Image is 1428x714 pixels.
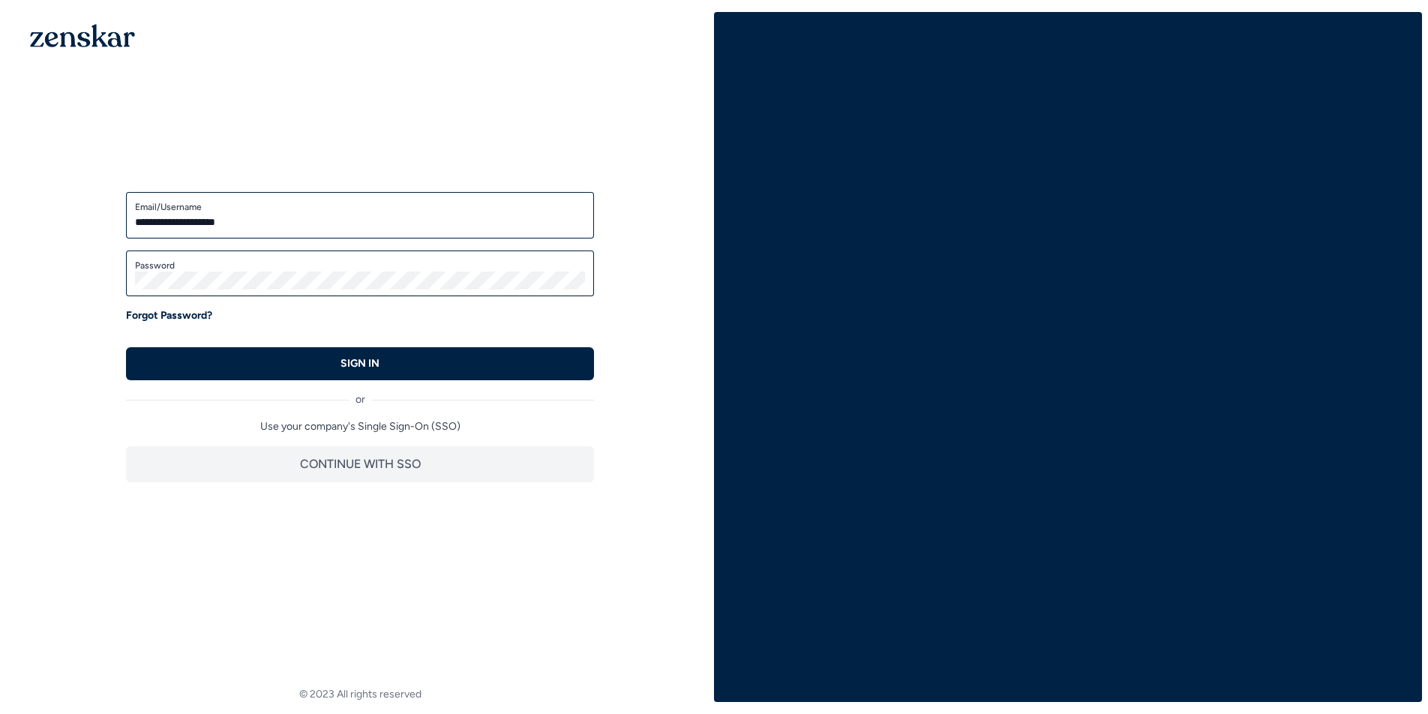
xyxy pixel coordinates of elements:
[126,419,594,434] p: Use your company's Single Sign-On (SSO)
[126,380,594,407] div: or
[6,687,714,702] footer: © 2023 All rights reserved
[126,308,212,323] a: Forgot Password?
[126,347,594,380] button: SIGN IN
[30,24,135,47] img: 1OGAJ2xQqyY4LXKgY66KYq0eOWRCkrZdAb3gUhuVAqdWPZE9SRJmCz+oDMSn4zDLXe31Ii730ItAGKgCKgCCgCikA4Av8PJUP...
[126,446,594,482] button: CONTINUE WITH SSO
[135,201,585,213] label: Email/Username
[135,259,585,271] label: Password
[340,356,379,371] p: SIGN IN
